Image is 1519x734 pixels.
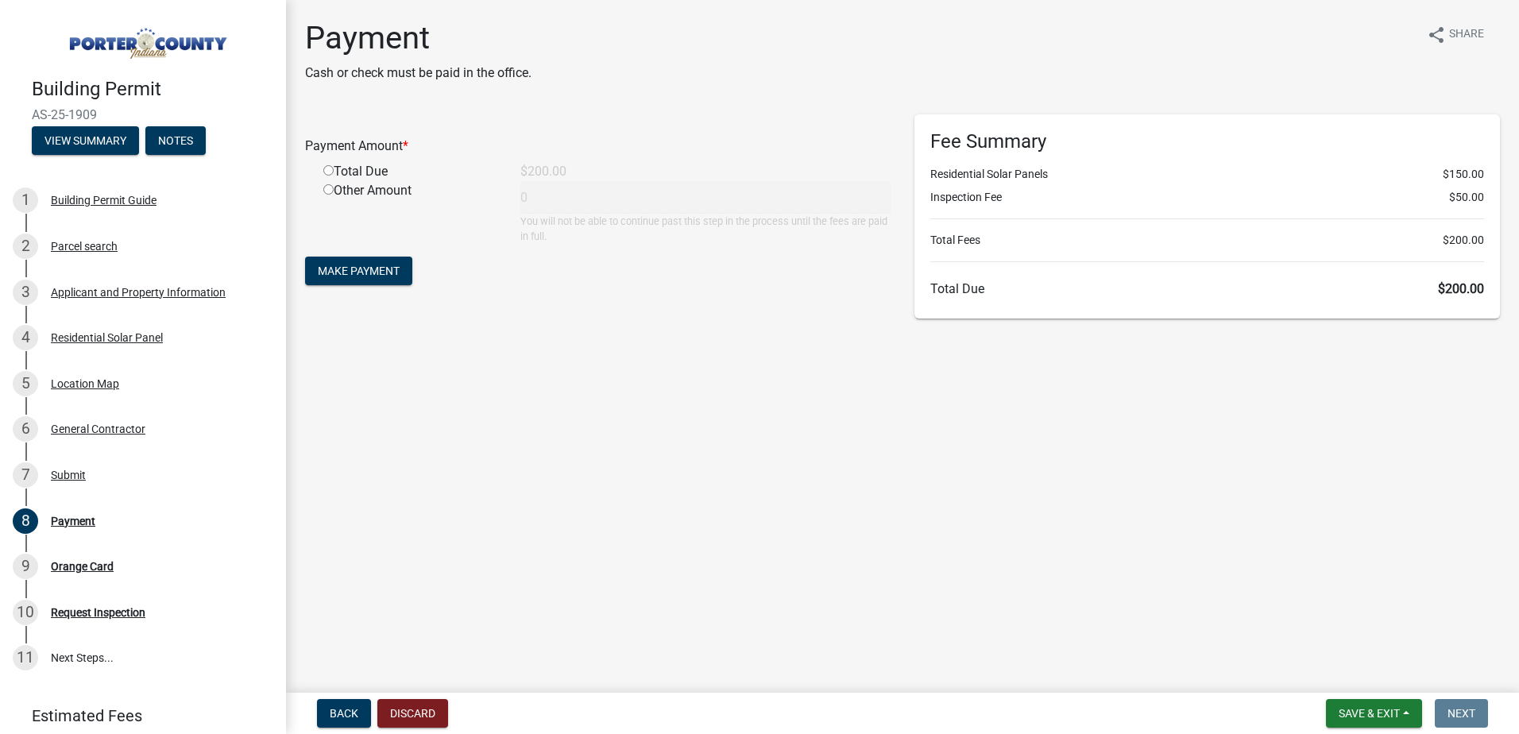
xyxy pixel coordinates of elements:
wm-modal-confirm: Summary [32,135,139,148]
button: View Summary [32,126,139,155]
h4: Building Permit [32,78,273,101]
button: Make Payment [305,257,412,285]
div: Total Due [311,162,508,181]
h1: Payment [305,19,531,57]
div: 2 [13,234,38,259]
button: Notes [145,126,206,155]
h6: Total Due [930,281,1484,296]
i: share [1427,25,1446,44]
span: Make Payment [318,265,400,277]
div: General Contractor [51,423,145,435]
div: 10 [13,600,38,625]
button: shareShare [1414,19,1497,50]
div: 5 [13,371,38,396]
div: Payment Amount [293,137,903,156]
h6: Fee Summary [930,130,1484,153]
div: Building Permit Guide [51,195,157,206]
div: 11 [13,645,38,670]
div: Other Amount [311,181,508,244]
div: Submit [51,469,86,481]
a: Estimated Fees [13,700,261,732]
div: Location Map [51,378,119,389]
div: 6 [13,416,38,442]
div: 1 [13,187,38,213]
div: Request Inspection [51,607,145,618]
div: 3 [13,280,38,305]
li: Total Fees [930,232,1484,249]
span: Save & Exit [1339,707,1400,720]
div: Applicant and Property Information [51,287,226,298]
button: Discard [377,699,448,728]
span: Back [330,707,358,720]
span: $150.00 [1443,166,1484,183]
div: Payment [51,516,95,527]
span: Next [1447,707,1475,720]
li: Residential Solar Panels [930,166,1484,183]
div: 8 [13,508,38,534]
img: Porter County, Indiana [32,17,261,61]
wm-modal-confirm: Notes [145,135,206,148]
button: Next [1435,699,1488,728]
span: $200.00 [1438,281,1484,296]
div: Parcel search [51,241,118,252]
div: Orange Card [51,561,114,572]
span: $200.00 [1443,232,1484,249]
span: $50.00 [1449,189,1484,206]
div: 7 [13,462,38,488]
p: Cash or check must be paid in the office. [305,64,531,83]
button: Save & Exit [1326,699,1422,728]
button: Back [317,699,371,728]
li: Inspection Fee [930,189,1484,206]
div: 4 [13,325,38,350]
div: Residential Solar Panel [51,332,163,343]
div: 9 [13,554,38,579]
span: Share [1449,25,1484,44]
span: AS-25-1909 [32,107,254,122]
